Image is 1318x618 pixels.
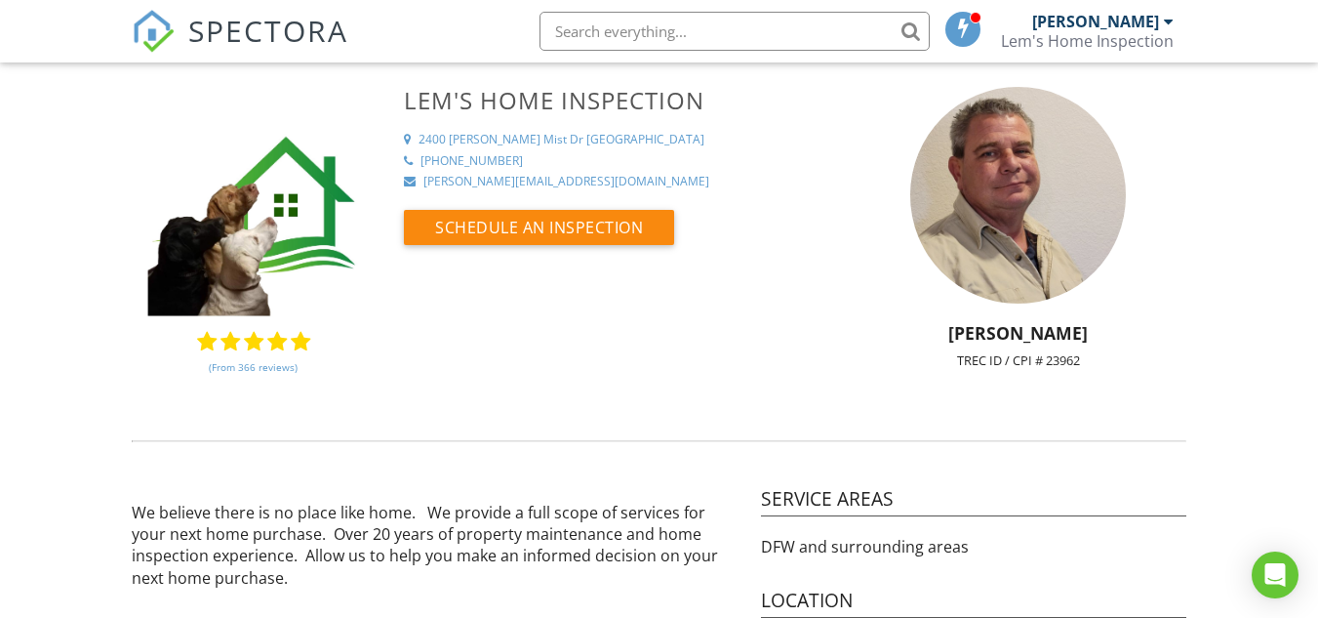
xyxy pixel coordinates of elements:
[419,132,583,148] div: 2400 [PERSON_NAME] Mist Dr
[209,350,298,384] a: (From 366 reviews)
[142,87,365,321] img: Logo2.jpg
[404,223,674,244] a: Schedule an Inspection
[839,323,1198,343] h5: [PERSON_NAME]
[404,210,674,245] button: Schedule an Inspection
[188,10,348,51] span: SPECTORA
[404,153,826,170] a: [PHONE_NUMBER]
[404,87,826,113] h3: Lem's Home Inspection
[132,26,348,67] a: SPECTORA
[132,10,175,53] img: The Best Home Inspection Software - Spectora
[839,352,1198,368] div: TREC ID / CPI # 23962
[1001,31,1174,51] div: Lem's Home Inspection
[420,153,523,170] div: [PHONE_NUMBER]
[423,174,709,190] div: [PERSON_NAME][EMAIL_ADDRESS][DOMAIN_NAME]
[132,502,737,590] p: We believe there is no place like home. We provide a full scope of services for your next home pu...
[404,132,826,148] a: 2400 [PERSON_NAME] Mist Dr [GEOGRAPHIC_DATA]
[1032,12,1159,31] div: [PERSON_NAME]
[761,486,1186,517] h4: Service Areas
[404,174,826,190] a: [PERSON_NAME][EMAIL_ADDRESS][DOMAIN_NAME]
[761,536,1186,557] p: DFW and surrounding areas
[1252,552,1298,598] div: Open Intercom Messenger
[539,12,930,51] input: Search everything...
[586,132,704,148] div: [GEOGRAPHIC_DATA]
[910,87,1127,304] img: profile_photo4.jpg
